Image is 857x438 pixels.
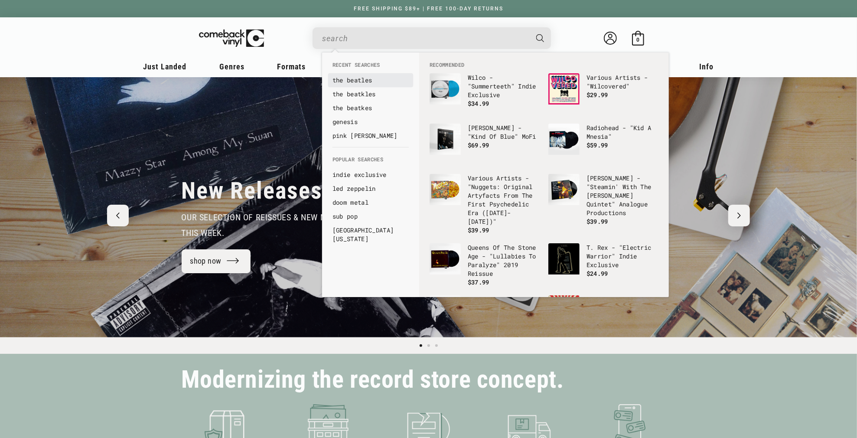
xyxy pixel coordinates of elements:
span: $59.99 [587,141,608,149]
img: Incubus - "Light Grenades" Regular [548,295,580,327]
a: the beatles [332,76,409,85]
p: Various Artists - "Nuggets: Original Artyfacts From The First Psychedelic Era ([DATE]-[DATE])" [468,174,540,226]
p: Incubus - "Light Grenades" Regular [587,295,658,313]
a: genesis [332,118,409,126]
img: Queens Of The Stone Age - "Lullabies To Paralyze" 2019 Reissue [430,243,461,275]
img: Radiohead - "Kid A Mnesia" [548,124,580,155]
span: $34.99 [468,99,489,108]
img: Wilco - "Summerteeth" Indie Exclusive [430,73,461,105]
span: our selection of reissues & new music that dropped this week. [182,212,404,238]
span: $37.99 [468,278,489,286]
img: Miles Davis - "Steamin' With The Miles Davis Quintet" Analogue Productions [548,174,580,205]
span: $69.99 [468,141,489,149]
a: shop now [182,249,251,273]
a: pink [PERSON_NAME] [332,131,409,140]
li: default_products: The Beatles - "1" [425,291,544,341]
h2: Modernizing the record store concept. [182,369,564,390]
a: doom metal [332,198,409,207]
div: Popular Searches [322,147,419,250]
a: Various Artists - "Nuggets: Original Artyfacts From The First Psychedelic Era (1965-1968)" Variou... [430,174,540,235]
a: sub pop [332,212,409,221]
a: led zeppelin [332,184,409,193]
li: default_products: Various Artists - "Wilcovered" [544,69,663,119]
span: Just Landed [143,62,187,71]
span: $24.99 [587,269,608,278]
a: Miles Davis - "Kind Of Blue" MoFi [PERSON_NAME] - "Kind Of Blue" MoFi $69.99 [430,124,540,165]
li: recent_searches: genesis [328,115,413,129]
button: Next slide [728,205,750,226]
a: FREE SHIPPING $89+ | FREE 100-DAY RETURNS [345,6,512,12]
button: Load slide 2 of 3 [425,342,433,350]
p: [PERSON_NAME] - "Steamin' With The [PERSON_NAME] Quintet" Analogue Productions [587,174,658,217]
button: Load slide 3 of 3 [433,342,440,350]
span: 0 [636,37,639,43]
li: recent_searches: the beatles [328,73,413,87]
a: Incubus - "Light Grenades" Regular Incubus - "Light Grenades" Regular [548,295,658,337]
a: The Beatles - "1" The Beatles - "1" [430,295,540,337]
li: default_products: T. Rex - "Electric Warrior" Indie Exclusive [544,239,663,289]
li: default_products: Incubus - "Light Grenades" Regular [544,291,663,341]
a: T. Rex - "Electric Warrior" Indie Exclusive T. Rex - "Electric Warrior" Indie Exclusive $24.99 [548,243,658,285]
button: Previous slide [107,205,129,226]
li: Popular Searches [328,156,413,168]
a: Miles Davis - "Steamin' With The Miles Davis Quintet" Analogue Productions [PERSON_NAME] - "Steam... [548,174,658,226]
button: Search [528,27,552,49]
a: Various Artists - "Wilcovered" Various Artists - "Wilcovered" $29.99 [548,73,658,115]
div: Recent Searches [322,52,419,147]
li: default_suggestions: led zeppelin [328,182,413,196]
li: default_products: Radiohead - "Kid A Mnesia" [544,119,663,170]
img: The Beatles - "1" [430,295,461,327]
span: Genres [219,62,244,71]
li: default_suggestions: indie exclusive [328,168,413,182]
li: Recommended [425,61,663,69]
p: T. Rex - "Electric Warrior" Indie Exclusive [587,243,658,269]
span: $39.99 [468,226,489,234]
li: default_products: Various Artists - "Nuggets: Original Artyfacts From The First Psychedelic Era (... [425,170,544,239]
a: indie exclusive [332,170,409,179]
div: Recommended [419,52,669,297]
p: Wilco - "Summerteeth" Indie Exclusive [468,73,540,99]
a: Wilco - "Summerteeth" Indie Exclusive Wilco - "Summerteeth" Indie Exclusive $34.99 [430,73,540,115]
h2: New Releases [182,177,323,205]
a: Radiohead - "Kid A Mnesia" Radiohead - "Kid A Mnesia" $59.99 [548,124,658,165]
li: default_suggestions: sub pop [328,209,413,223]
img: Various Artists - "Nuggets: Original Artyfacts From The First Psychedelic Era (1965-1968)" [430,174,461,205]
span: $29.99 [587,91,608,99]
input: When autocomplete results are available use up and down arrows to review and enter to select [322,29,528,47]
li: default_products: Wilco - "Summerteeth" Indie Exclusive [425,69,544,119]
img: Various Artists - "Wilcovered" [548,73,580,105]
li: Recent Searches [328,61,413,73]
p: [PERSON_NAME] - "Kind Of Blue" MoFi [468,124,540,141]
p: Radiohead - "Kid A Mnesia" [587,124,658,141]
div: Search [313,27,551,49]
li: recent_searches: the beatkles [328,87,413,101]
p: The Beatles - "1" [468,295,540,304]
a: Queens Of The Stone Age - "Lullabies To Paralyze" 2019 Reissue Queens Of The Stone Age - "Lullabi... [430,243,540,287]
li: default_products: Miles Davis - "Steamin' With The Miles Davis Quintet" Analogue Productions [544,170,663,230]
button: Load slide 1 of 3 [417,342,425,350]
span: Formats [277,62,306,71]
a: the beatkes [332,104,409,112]
li: default_products: Queens Of The Stone Age - "Lullabies To Paralyze" 2019 Reissue [425,239,544,291]
p: Queens Of The Stone Age - "Lullabies To Paralyze" 2019 Reissue [468,243,540,278]
li: default_suggestions: doom metal [328,196,413,209]
a: [GEOGRAPHIC_DATA][US_STATE] [332,226,409,243]
a: the beatkles [332,90,409,98]
li: recent_searches: the beatkes [328,101,413,115]
li: recent_searches: pink floyd [328,129,413,143]
li: default_products: Miles Davis - "Kind Of Blue" MoFi [425,119,544,170]
span: $39.99 [587,217,608,226]
img: T. Rex - "Electric Warrior" Indie Exclusive [548,243,580,275]
p: Various Artists - "Wilcovered" [587,73,658,91]
span: Info [700,62,714,71]
img: Miles Davis - "Kind Of Blue" MoFi [430,124,461,155]
li: default_suggestions: hotel california [328,223,413,246]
